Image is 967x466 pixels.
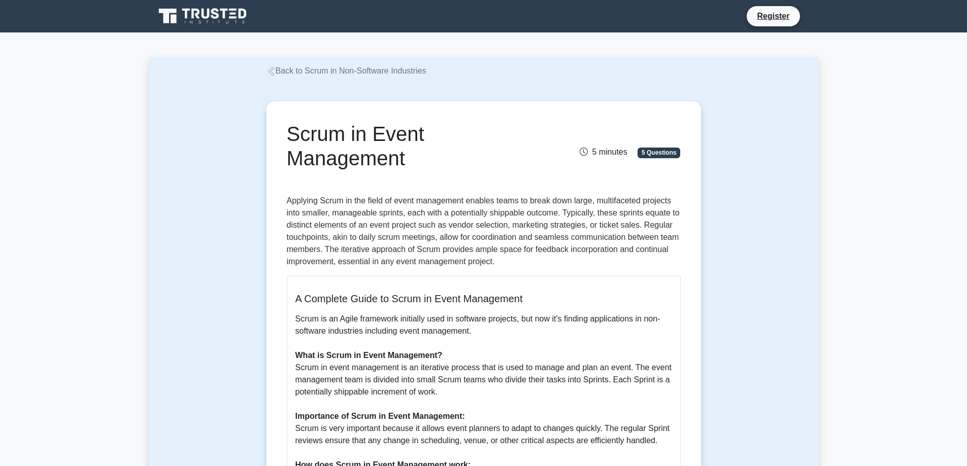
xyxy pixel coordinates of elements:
h1: Scrum in Event Management [287,122,545,170]
a: Back to Scrum in Non-Software Industries [266,66,426,75]
b: Importance of Scrum in Event Management: [295,412,465,420]
a: Register [751,10,795,22]
b: What is Scrum in Event Management? [295,351,443,360]
span: 5 Questions [638,148,680,158]
span: 5 minutes [580,148,627,156]
p: Applying Scrum in the field of event management enables teams to break down large, multifaceted p... [287,195,681,268]
h5: A Complete Guide to Scrum in Event Management [295,293,672,305]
